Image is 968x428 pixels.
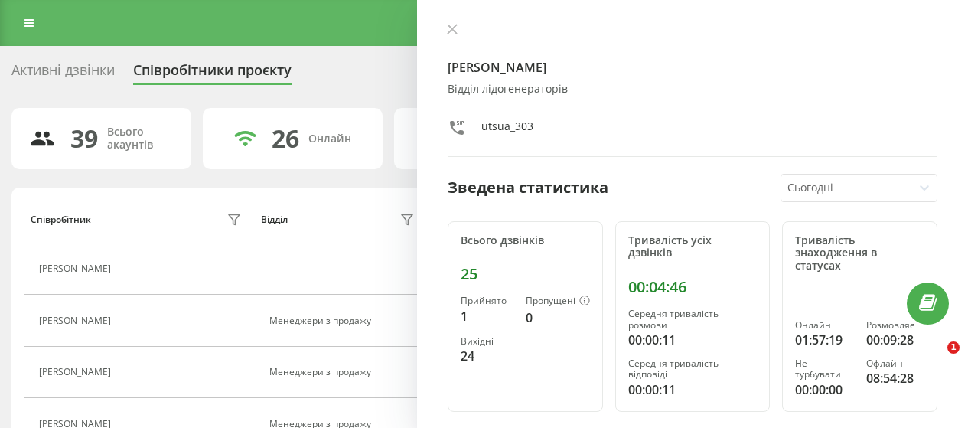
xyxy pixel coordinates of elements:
div: Вихідні [461,336,513,347]
div: 00:00:11 [628,381,758,399]
div: Тривалість усіх дзвінків [628,234,758,260]
div: 00:00:11 [628,331,758,349]
div: Розмовляє [866,320,924,331]
div: Прийнято [461,296,513,306]
div: 01:57:19 [795,331,853,349]
div: Менеджери з продажу [269,367,419,377]
div: Зведена статистика [448,176,608,199]
div: Всього акаунтів [107,126,173,152]
div: Середня тривалість розмови [628,309,758,331]
div: Середня тривалість відповіді [628,358,758,381]
div: Всього дзвінків [461,234,590,247]
span: 1 [947,341,960,354]
div: utsua_303 [481,119,533,141]
div: 08:54:28 [866,369,924,387]
div: Офлайн [866,358,924,369]
div: Онлайн [795,320,853,331]
div: 24 [461,347,513,365]
div: Не турбувати [795,358,853,381]
div: 00:04:46 [628,278,758,296]
div: Співробітник [31,214,91,225]
div: [PERSON_NAME] [39,263,115,274]
div: Активні дзвінки [11,62,115,86]
div: 00:00:00 [795,381,853,399]
div: Відділ лідогенераторів [448,83,937,96]
div: 0 [526,309,590,327]
h4: [PERSON_NAME] [448,58,937,77]
div: Тривалість знаходження в статусах [795,234,924,273]
div: 39 [70,124,98,153]
div: Відділ [261,214,288,225]
div: Співробітники проєкту [133,62,292,86]
div: 25 [461,265,590,283]
div: [PERSON_NAME] [39,367,115,377]
iframe: Intercom live chat [916,341,953,378]
div: [PERSON_NAME] [39,315,115,326]
div: Пропущені [526,296,590,308]
div: 00:09:28 [866,331,924,349]
div: Менеджери з продажу [269,315,419,326]
div: 26 [272,124,299,153]
div: 1 [461,307,513,325]
div: Онлайн [308,132,351,145]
